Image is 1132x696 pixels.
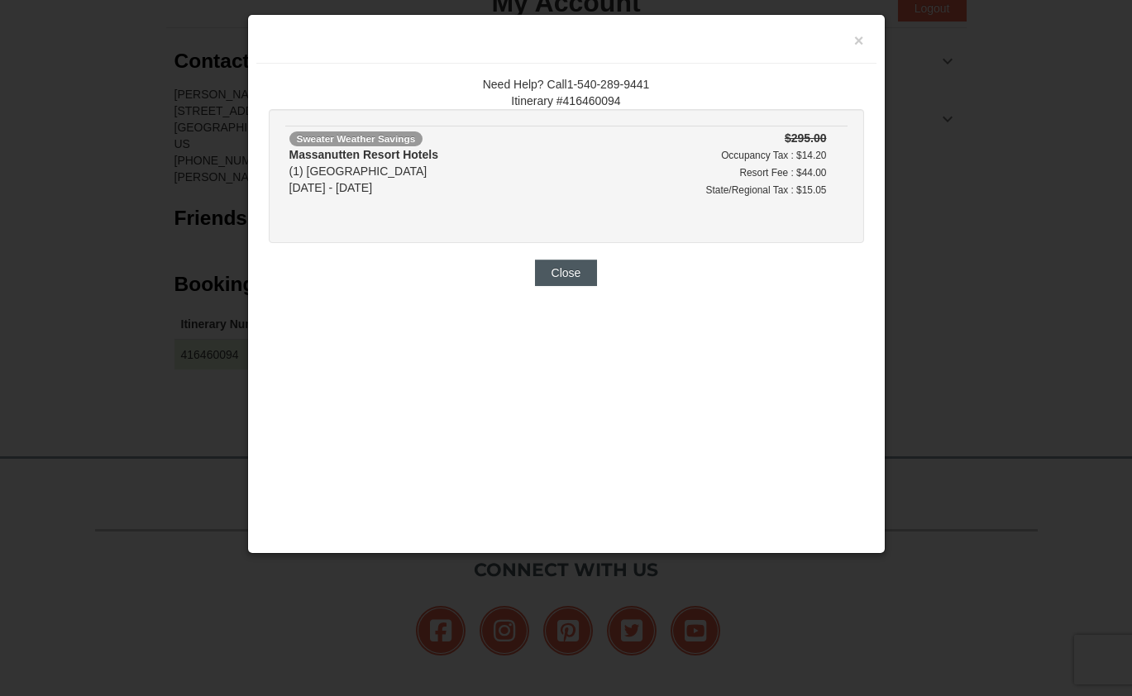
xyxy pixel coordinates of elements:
strike: $295.00 [785,131,827,145]
small: Occupancy Tax : $14.20 [721,150,826,161]
button: × [854,32,864,49]
span: Sweater Weather Savings [289,131,423,146]
strong: Massanutten Resort Hotels [289,148,438,161]
div: (1) [GEOGRAPHIC_DATA] [DATE] - [DATE] [289,146,574,196]
small: State/Regional Tax : $15.05 [706,184,827,196]
small: Resort Fee : $44.00 [739,167,826,179]
button: Close [535,260,598,286]
div: Need Help? Call1-540-289-9441 Itinerary #416460094 [269,76,864,109]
